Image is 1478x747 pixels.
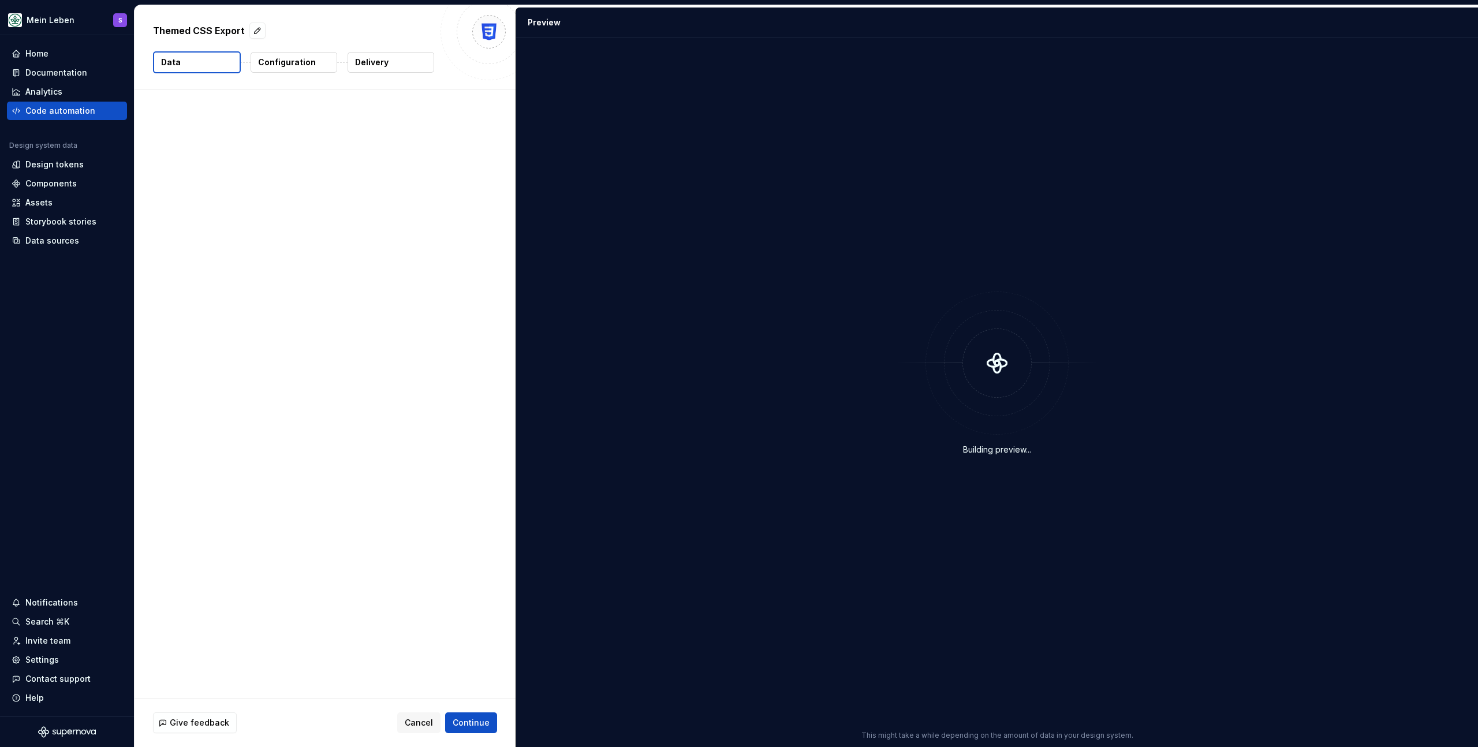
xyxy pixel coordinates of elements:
[25,673,91,685] div: Contact support
[7,174,127,193] a: Components
[453,717,490,729] span: Continue
[7,83,127,101] a: Analytics
[397,712,441,733] button: Cancel
[7,593,127,612] button: Notifications
[7,670,127,688] button: Contact support
[7,651,127,669] a: Settings
[161,57,181,68] p: Data
[861,731,1133,740] p: This might take a while depending on the amount of data in your design system.
[7,612,127,631] button: Search ⌘K
[25,178,77,189] div: Components
[405,717,433,729] span: Cancel
[7,64,127,82] a: Documentation
[7,102,127,120] a: Code automation
[963,444,1031,455] div: Building preview...
[528,17,561,28] div: Preview
[25,235,79,246] div: Data sources
[251,52,337,73] button: Configuration
[348,52,434,73] button: Delivery
[7,632,127,650] a: Invite team
[27,14,74,26] div: Mein Leben
[153,51,241,73] button: Data
[7,689,127,707] button: Help
[25,654,59,666] div: Settings
[25,197,53,208] div: Assets
[25,86,62,98] div: Analytics
[25,616,69,628] div: Search ⌘K
[25,597,78,608] div: Notifications
[8,13,22,27] img: df5db9ef-aba0-4771-bf51-9763b7497661.png
[7,212,127,231] a: Storybook stories
[355,57,389,68] p: Delivery
[25,67,87,79] div: Documentation
[2,8,132,32] button: Mein LebenS
[25,105,95,117] div: Code automation
[7,193,127,212] a: Assets
[7,44,127,63] a: Home
[153,712,237,733] button: Give feedback
[153,24,245,38] p: Themed CSS Export
[9,141,77,150] div: Design system data
[7,155,127,174] a: Design tokens
[25,48,48,59] div: Home
[118,16,122,25] div: S
[445,712,497,733] button: Continue
[25,216,96,227] div: Storybook stories
[25,635,70,647] div: Invite team
[258,57,316,68] p: Configuration
[25,692,44,704] div: Help
[7,231,127,250] a: Data sources
[25,159,84,170] div: Design tokens
[170,717,229,729] span: Give feedback
[38,726,96,738] svg: Supernova Logo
